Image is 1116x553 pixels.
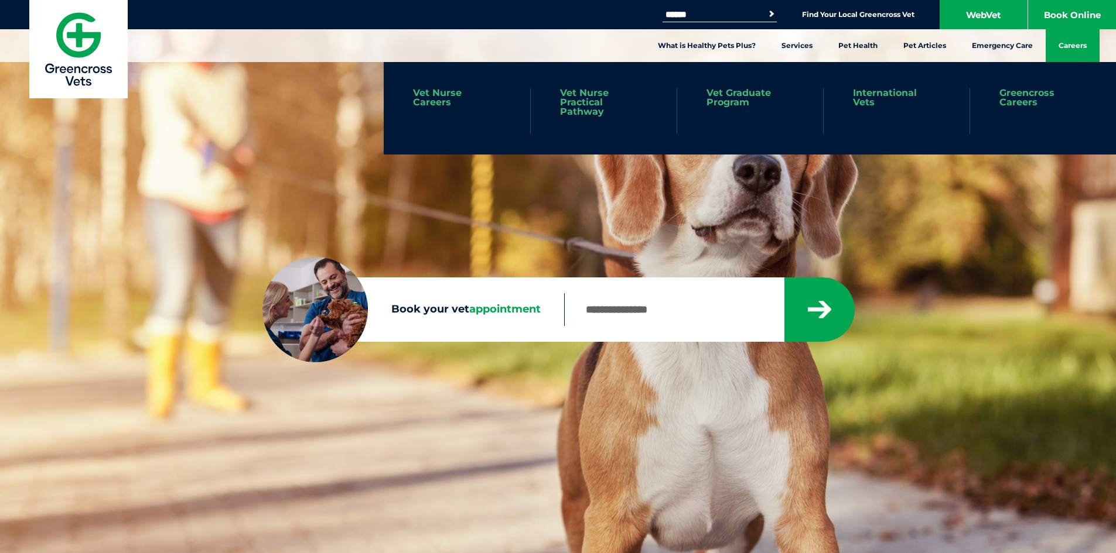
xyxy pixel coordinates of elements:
[853,88,940,107] a: International Vets
[959,29,1046,62] a: Emergency Care
[769,29,825,62] a: Services
[999,88,1087,107] a: Greencross Careers
[825,29,890,62] a: Pet Health
[766,8,777,20] button: Search
[469,303,541,315] span: appointment
[645,29,769,62] a: What is Healthy Pets Plus?
[413,88,501,107] a: Vet Nurse Careers
[707,88,794,107] a: Vet Graduate Program
[890,29,959,62] a: Pet Articles
[262,301,564,318] label: Book your vet
[560,88,647,116] a: Vet Nurse Practical Pathway
[1046,29,1100,62] a: Careers
[802,10,914,19] a: Find Your Local Greencross Vet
